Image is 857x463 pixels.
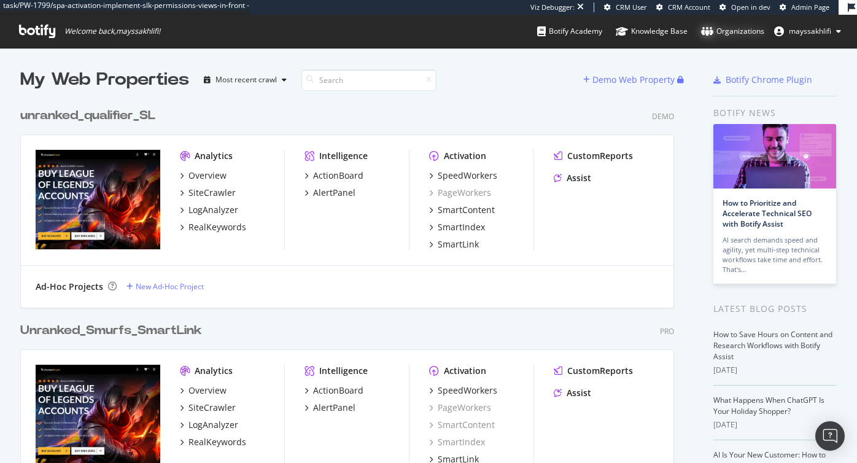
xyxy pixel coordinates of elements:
a: CRM User [604,2,647,12]
div: Botify Academy [537,25,602,37]
div: Knowledge Base [616,25,688,37]
a: Admin Page [780,2,829,12]
span: CRM Account [668,2,710,12]
span: Welcome back, mayssakhlifi ! [64,26,160,36]
span: Admin Page [791,2,829,12]
a: Knowledge Base [616,15,688,48]
a: Botify Academy [537,15,602,48]
button: mayssakhlifi [764,21,851,41]
a: CRM Account [656,2,710,12]
div: Viz Debugger: [530,2,575,12]
div: Organizations [701,25,764,37]
span: Open in dev [731,2,770,12]
span: mayssakhlifi [789,26,831,36]
div: Open Intercom Messenger [815,421,845,451]
a: Open in dev [719,2,770,12]
a: Organizations [701,15,764,48]
span: CRM User [616,2,647,12]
